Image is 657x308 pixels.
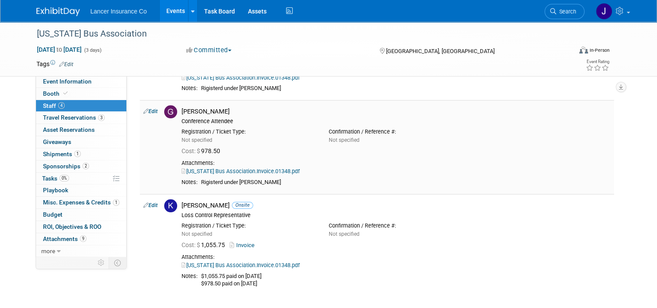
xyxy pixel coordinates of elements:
div: Rigisterd under [PERSON_NAME] [201,179,611,186]
a: Sponsorships2 [36,161,126,172]
a: Event Information [36,76,126,87]
a: Booth [36,88,126,100]
a: Edit [143,202,158,208]
span: Tasks [42,175,69,182]
span: Onsite [232,202,253,208]
div: $1,055.75 paid on [DATE] $978.50 paid on [DATE] [201,273,611,287]
img: Jimmy Navarro [596,3,612,20]
a: Edit [59,61,73,67]
span: Staff [43,102,65,109]
span: 1 [113,199,119,206]
span: Booth [43,90,69,97]
span: Giveaways [43,138,71,145]
td: Personalize Event Tab Strip [94,257,109,268]
span: 1 [74,151,81,157]
span: 9 [80,235,86,242]
span: more [41,248,55,254]
span: (3 days) [83,47,102,53]
a: [US_STATE] Bus Association.Invoice.01348.pdf [182,168,300,174]
div: [PERSON_NAME] [182,201,611,210]
div: Event Rating [586,60,609,64]
a: Giveaways [36,136,126,148]
span: Not specified [329,137,360,143]
span: to [55,46,63,53]
img: ExhibitDay [36,7,80,16]
img: G.jpg [164,105,177,118]
span: Shipments [43,151,81,157]
a: Invoice [230,242,258,248]
span: 2 [83,163,89,169]
span: Budget [43,211,63,218]
div: Rigisterd under [PERSON_NAME] [201,85,611,92]
span: Not specified [182,137,212,143]
span: 3 [98,114,105,121]
span: Travel Reservations [43,114,105,121]
a: Staff4 [36,100,126,112]
span: Playbook [43,187,68,194]
a: Budget [36,209,126,221]
span: 1,055.75 [182,241,228,248]
div: Loss Control Representative [182,212,611,219]
div: Attachments: [182,160,611,167]
div: In-Person [589,47,610,54]
a: Attachments9 [36,233,126,245]
div: Notes: [182,85,198,92]
span: 4 [58,102,65,109]
a: [US_STATE] Bus Association.Invoice.01348.pdf [182,74,300,81]
button: Committed [183,46,235,55]
span: ROI, Objectives & ROO [43,223,101,230]
a: Travel Reservations3 [36,112,126,124]
a: Edit [143,108,158,114]
span: [DATE] [DATE] [36,46,82,54]
span: Not specified [182,231,212,237]
span: Cost: $ [182,241,201,248]
div: Notes: [182,179,198,186]
span: Lancer Insurance Co [90,8,147,15]
div: Registration / Ticket Type: [182,222,316,229]
span: Cost: $ [182,147,201,154]
div: Event Format [525,45,610,58]
span: Event Information [43,78,92,85]
div: Attachments: [182,254,611,261]
a: ROI, Objectives & ROO [36,221,126,233]
a: Playbook [36,184,126,196]
div: Registration / Ticket Type: [182,128,316,135]
a: [US_STATE] Bus Association.Invoice.01348.pdf [182,262,300,268]
span: Attachments [43,235,86,242]
a: Tasks0% [36,173,126,184]
img: Format-Inperson.png [579,47,588,54]
span: Asset Reservations [43,126,95,133]
div: Confirmation / Reference #: [329,128,463,135]
i: Booth reservation complete [63,91,68,96]
span: Search [556,8,576,15]
div: Confirmation / Reference #: [329,222,463,229]
a: Search [545,4,584,19]
div: [US_STATE] Bus Association [34,26,561,42]
td: Tags [36,60,73,68]
a: Shipments1 [36,148,126,160]
a: more [36,245,126,257]
span: Not specified [329,231,360,237]
span: 0% [59,175,69,181]
span: 978.50 [182,147,224,154]
div: Notes: [182,273,198,280]
a: Asset Reservations [36,124,126,136]
div: Conference Attendee [182,118,611,125]
td: Toggle Event Tabs [109,257,127,268]
span: Sponsorships [43,163,89,170]
span: [GEOGRAPHIC_DATA], [GEOGRAPHIC_DATA] [386,48,495,54]
img: K.jpg [164,199,177,212]
span: Misc. Expenses & Credits [43,199,119,206]
a: Misc. Expenses & Credits1 [36,197,126,208]
div: [PERSON_NAME] [182,107,611,116]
